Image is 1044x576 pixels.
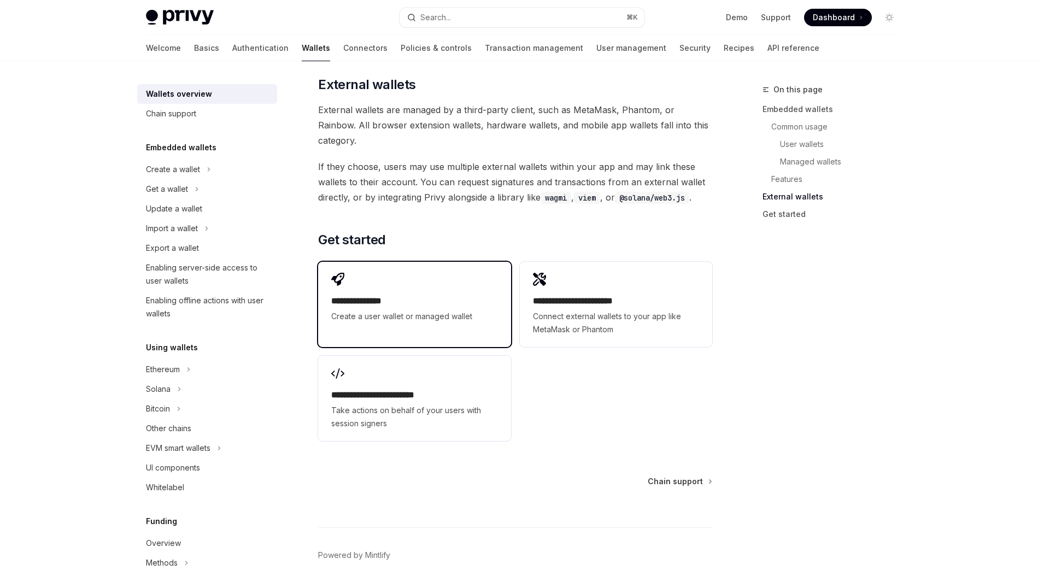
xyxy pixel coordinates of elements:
[763,153,907,171] a: Managed wallets
[318,159,712,205] span: If they choose, users may use multiple external wallets within your app and may link these wallet...
[146,141,216,154] h5: Embedded wallets
[146,242,199,255] div: Export a wallet
[626,13,638,22] span: ⌘ K
[401,35,472,61] a: Policies & controls
[318,550,390,561] a: Powered by Mintlify
[615,192,689,204] code: @solana/web3.js
[763,205,907,223] a: Get started
[146,107,196,120] div: Chain support
[137,379,277,399] button: Solana
[137,238,277,258] a: Export a wallet
[146,442,210,455] div: EVM smart wallets
[146,294,271,320] div: Enabling offline actions with user wallets
[767,35,819,61] a: API reference
[541,192,571,204] code: wagmi
[146,261,271,287] div: Enabling server-side access to user wallets
[137,258,277,291] a: Enabling server-side access to user wallets
[146,515,177,528] h5: Funding
[137,458,277,478] a: UI components
[761,12,791,23] a: Support
[137,360,277,379] button: Ethereum
[146,183,188,196] div: Get a wallet
[137,179,277,199] button: Get a wallet
[763,101,907,118] a: Embedded wallets
[137,291,277,324] a: Enabling offline actions with user wallets
[146,341,198,354] h5: Using wallets
[400,8,644,27] button: Search...⌘K
[146,383,171,396] div: Solana
[533,310,699,336] span: Connect external wallets to your app like MetaMask or Phantom
[146,87,212,101] div: Wallets overview
[318,102,712,148] span: External wallets are managed by a third-party client, such as MetaMask, Phantom, or Rainbow. All ...
[146,556,178,569] div: Methods
[146,537,181,550] div: Overview
[763,188,907,205] a: External wallets
[420,11,451,24] div: Search...
[194,35,219,61] a: Basics
[137,399,277,419] button: Bitcoin
[881,9,898,26] button: Toggle dark mode
[773,83,823,96] span: On this page
[137,84,277,104] a: Wallets overview
[137,104,277,124] a: Chain support
[137,553,277,573] button: Methods
[232,35,289,61] a: Authentication
[137,419,277,438] a: Other chains
[137,438,277,458] button: EVM smart wallets
[137,219,277,238] button: Import a wallet
[146,35,181,61] a: Welcome
[137,160,277,179] button: Create a wallet
[648,476,703,487] span: Chain support
[724,35,754,61] a: Recipes
[137,533,277,553] a: Overview
[331,310,497,323] span: Create a user wallet or managed wallet
[146,202,202,215] div: Update a wallet
[146,10,214,25] img: light logo
[146,222,198,235] div: Import a wallet
[146,363,180,376] div: Ethereum
[679,35,711,61] a: Security
[763,136,907,153] a: User wallets
[813,12,855,23] span: Dashboard
[318,76,415,93] span: External wallets
[574,192,600,204] code: viem
[343,35,388,61] a: Connectors
[146,402,170,415] div: Bitcoin
[302,35,330,61] a: Wallets
[146,481,184,494] div: Whitelabel
[318,231,385,249] span: Get started
[804,9,872,26] a: Dashboard
[137,199,277,219] a: Update a wallet
[137,478,277,497] a: Whitelabel
[596,35,666,61] a: User management
[726,12,748,23] a: Demo
[331,404,497,430] span: Take actions on behalf of your users with session signers
[648,476,711,487] a: Chain support
[146,163,200,176] div: Create a wallet
[146,461,200,474] div: UI components
[763,171,907,188] a: Features
[485,35,583,61] a: Transaction management
[146,422,191,435] div: Other chains
[763,118,907,136] a: Common usage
